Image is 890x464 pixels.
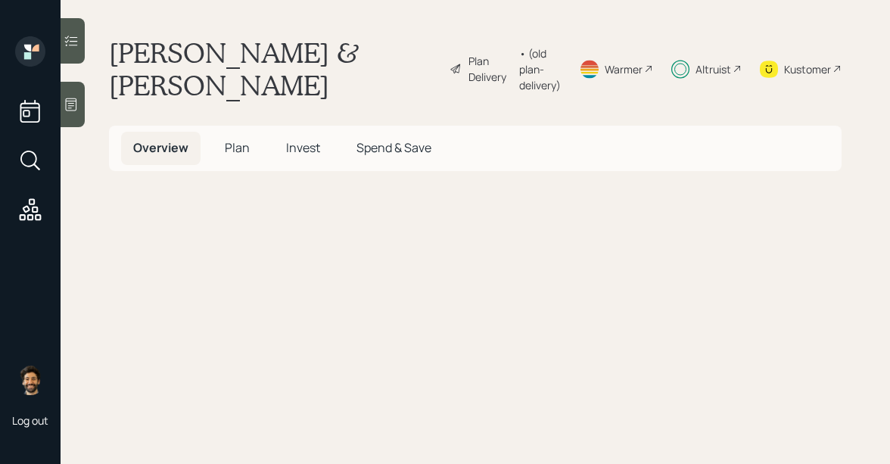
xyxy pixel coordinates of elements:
[356,139,431,156] span: Spend & Save
[784,61,831,77] div: Kustomer
[696,61,731,77] div: Altruist
[468,53,512,85] div: Plan Delivery
[133,139,188,156] span: Overview
[519,45,561,93] div: • (old plan-delivery)
[225,139,250,156] span: Plan
[12,413,48,428] div: Log out
[15,365,45,395] img: eric-schwartz-headshot.png
[286,139,320,156] span: Invest
[605,61,643,77] div: Warmer
[109,36,437,101] h1: [PERSON_NAME] & [PERSON_NAME]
